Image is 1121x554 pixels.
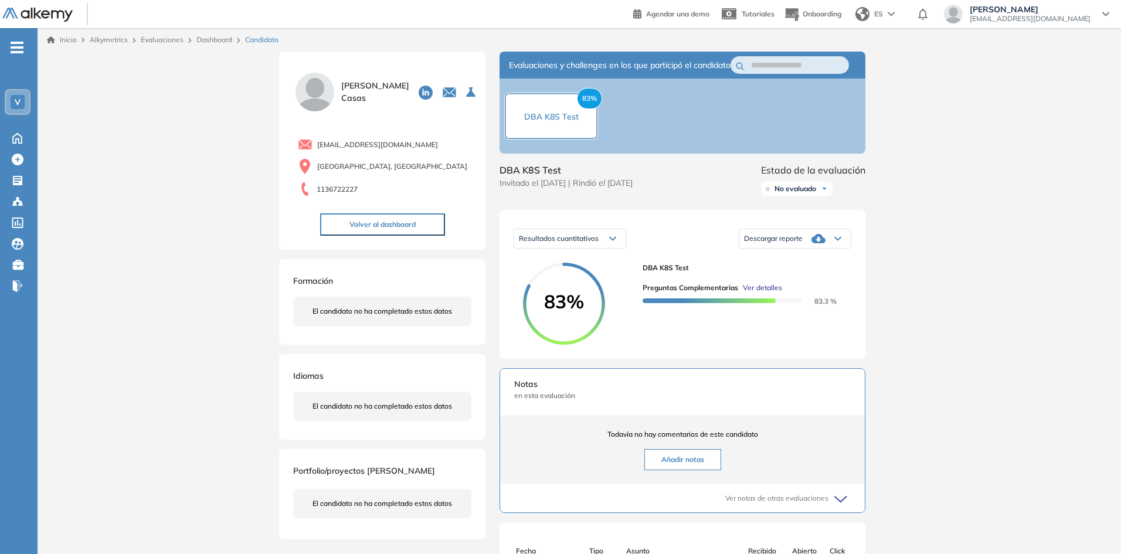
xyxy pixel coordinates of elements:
[2,8,73,22] img: Logo
[855,7,869,21] img: world
[141,35,184,44] a: Evaluaciones
[245,35,278,45] span: Candidato
[320,213,445,236] button: Volver al dashboard
[312,401,452,412] span: El candidato no ha completado estos datos
[742,9,774,18] span: Tutoriales
[500,163,633,177] span: DBA K8S Test
[47,35,77,45] a: Inicio
[293,70,337,114] img: PROFILE_MENU_LOGO_USER
[519,234,599,243] span: Resultados cuantitativos
[646,9,709,18] span: Agendar una demo
[317,140,438,150] span: [EMAIL_ADDRESS][DOMAIN_NAME]
[761,163,865,177] span: Estado de la evaluación
[514,378,851,390] span: Notas
[341,80,409,104] span: [PERSON_NAME] casas
[743,283,782,293] span: Ver detalles
[744,234,803,243] span: Descargar reporte
[970,14,1091,23] span: [EMAIL_ADDRESS][DOMAIN_NAME]
[725,493,828,504] span: Ver notas de otras evaluaciones
[738,283,782,293] button: Ver detalles
[196,35,232,44] a: Dashboard
[312,306,452,317] span: El candidato no ha completado estos datos
[774,184,816,193] span: No evaluado
[577,88,602,109] span: 83%
[90,35,128,44] span: Alkymetrics
[888,12,895,16] img: arrow
[643,263,842,273] span: DBA K8S Test
[803,9,841,18] span: Onboarding
[15,97,21,107] span: V
[643,283,738,293] span: Preguntas complementarias
[514,390,851,401] span: en esta evaluación
[523,292,605,311] span: 83%
[293,371,324,381] span: Idiomas
[524,111,579,122] span: DBA K8S Test
[509,59,731,72] span: Evaluaciones y challenges en los que participó el candidato
[514,429,851,440] span: Todavía no hay comentarios de este candidato
[312,498,452,509] span: El candidato no ha completado estos datos
[821,185,828,192] img: Ícono de flecha
[633,6,709,20] a: Agendar una demo
[293,276,333,286] span: Formación
[11,46,23,49] i: -
[970,5,1091,14] span: [PERSON_NAME]
[317,184,358,195] span: 1136722227
[500,177,633,189] span: Invitado el [DATE] | Rindió el [DATE]
[317,161,467,172] span: [GEOGRAPHIC_DATA], [GEOGRAPHIC_DATA]
[784,2,841,27] button: Onboarding
[874,9,883,19] span: ES
[644,449,721,470] button: Añadir notas
[800,297,837,305] span: 83.3 %
[293,465,435,476] span: Portfolio/proyectos [PERSON_NAME]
